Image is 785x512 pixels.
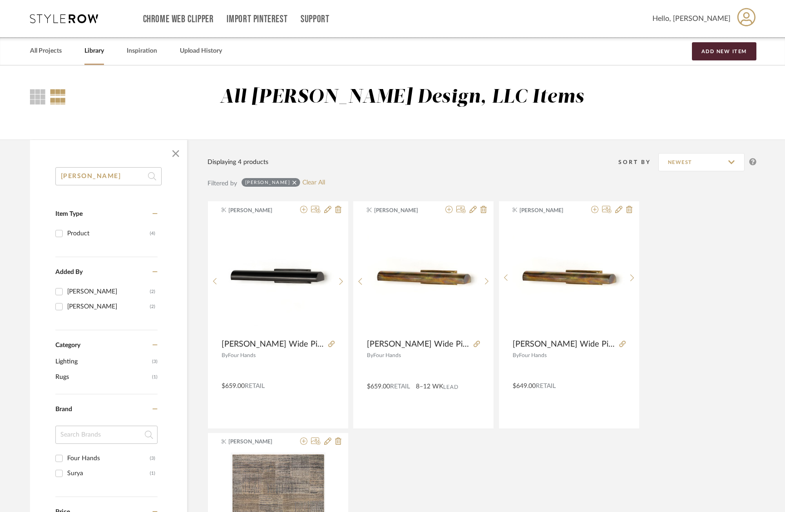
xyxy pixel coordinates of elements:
[302,179,325,187] a: Clear All
[519,353,547,358] span: Four Hands
[67,466,150,481] div: Surya
[227,15,287,23] a: Import Pinterest
[67,451,150,466] div: Four Hands
[367,339,470,349] span: [PERSON_NAME] Wide Picture Light
[55,426,158,444] input: Search Brands
[127,45,157,57] a: Inspiration
[55,167,162,185] input: Search within 4 results
[222,383,245,389] span: $659.00
[367,221,480,334] img: Clement Wide Picture Light
[536,383,556,389] span: Retail
[373,353,401,358] span: Four Hands
[367,353,373,358] span: By
[55,211,83,217] span: Item Type
[228,206,286,214] span: [PERSON_NAME]
[222,339,325,349] span: [PERSON_NAME] Wide Picture Light
[55,354,150,369] span: Lighting
[513,339,616,349] span: [PERSON_NAME] Wide Picture Light
[390,383,410,390] span: Retail
[367,383,390,390] span: $659.00
[222,221,334,334] img: Clement Wide Picture Light
[67,299,150,314] div: [PERSON_NAME]
[55,342,80,349] span: Category
[618,158,658,167] div: Sort By
[30,45,62,57] a: All Projects
[150,226,155,241] div: (4)
[416,382,443,392] span: 8–12 WK
[228,353,256,358] span: Four Hands
[152,370,158,384] span: (1)
[150,299,155,314] div: (2)
[245,383,265,389] span: Retail
[55,369,150,385] span: Rugs
[222,221,334,334] div: 0
[220,86,584,109] div: All [PERSON_NAME] Design, LLC Items
[519,206,577,214] span: [PERSON_NAME]
[652,13,731,24] span: Hello, [PERSON_NAME]
[84,45,104,57] a: Library
[67,226,150,241] div: Product
[152,354,158,369] span: (3)
[513,383,536,389] span: $649.00
[367,221,480,334] div: 0
[150,284,155,299] div: (2)
[150,466,155,481] div: (1)
[443,384,459,390] span: Lead
[245,179,291,185] div: [PERSON_NAME]
[228,437,286,446] span: [PERSON_NAME]
[207,179,237,189] div: Filtered by
[180,45,222,57] a: Upload History
[143,15,214,23] a: Chrome Web Clipper
[513,353,519,358] span: By
[55,269,83,275] span: Added By
[692,42,756,60] button: Add New Item
[150,451,155,466] div: (3)
[207,157,268,167] div: Displaying 4 products
[167,144,185,163] button: Close
[55,406,72,413] span: Brand
[222,353,228,358] span: By
[301,15,329,23] a: Support
[67,284,150,299] div: [PERSON_NAME]
[513,221,625,334] img: Clement Wide Picture Light
[374,206,431,214] span: [PERSON_NAME]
